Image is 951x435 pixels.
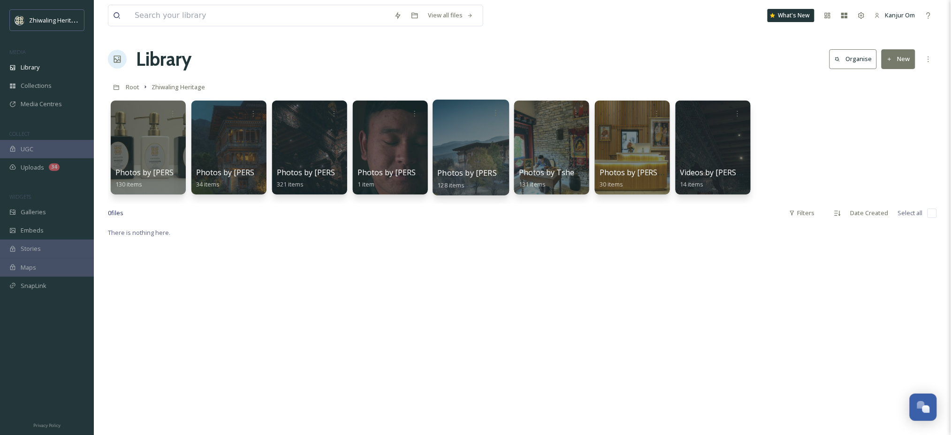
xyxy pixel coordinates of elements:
[21,208,46,217] span: Galleries
[29,16,81,24] span: Zhiwaling Heritage
[49,163,60,171] div: 34
[358,168,481,188] a: Photos by [PERSON_NAME] (Video)1 item
[910,394,937,421] button: Open Chat
[9,130,30,137] span: COLLECT
[277,167,374,178] span: Photos by [PERSON_NAME]
[423,6,478,24] a: View all files
[108,209,123,217] span: 0 file s
[115,168,213,188] a: Photos by [PERSON_NAME]130 items
[519,168,589,188] a: Photos by Tshering131 items
[438,168,537,178] span: Photos by [PERSON_NAME]
[784,204,820,222] div: Filters
[9,48,26,55] span: MEDIA
[33,422,61,428] span: Privacy Policy
[21,163,44,172] span: Uploads
[829,49,877,69] button: Organise
[519,180,546,188] span: 131 items
[358,180,374,188] span: 1 item
[130,5,389,26] input: Search your library
[21,226,44,235] span: Embeds
[115,180,142,188] span: 130 items
[846,204,893,222] div: Date Created
[882,49,915,69] button: New
[438,180,465,189] span: 128 items
[126,81,139,93] a: Root
[196,167,371,178] span: Photos by [PERSON_NAME] and [PERSON_NAME]
[196,180,220,188] span: 34 items
[196,168,371,188] a: Photos by [PERSON_NAME] and [PERSON_NAME]34 items
[277,180,304,188] span: 321 items
[680,180,704,188] span: 14 items
[108,228,170,237] span: There is nothing here.
[152,81,205,93] a: Zhiwaling Heritage
[21,244,41,253] span: Stories
[21,81,52,90] span: Collections
[21,100,62,109] span: Media Centres
[9,193,31,200] span: WIDGETS
[21,145,33,154] span: UGC
[870,6,920,24] a: Kanjur Om
[21,63,39,72] span: Library
[768,9,814,22] a: What's New
[152,83,205,91] span: Zhiwaling Heritage
[277,168,374,188] a: Photos by [PERSON_NAME]321 items
[126,83,139,91] span: Root
[600,168,697,188] a: Photos by [PERSON_NAME]30 items
[438,169,537,189] a: Photos by [PERSON_NAME]128 items
[885,11,915,19] span: Kanjur Om
[21,263,36,272] span: Maps
[115,167,213,178] span: Photos by [PERSON_NAME]
[519,167,589,178] span: Photos by Tshering
[136,45,191,73] a: Library
[358,167,481,178] span: Photos by [PERSON_NAME] (Video)
[680,168,776,188] a: Videos by [PERSON_NAME]14 items
[33,419,61,430] a: Privacy Policy
[680,167,776,178] span: Videos by [PERSON_NAME]
[600,167,697,178] span: Photos by [PERSON_NAME]
[15,16,24,25] img: Screenshot%202025-04-29%20at%2011.05.50.png
[829,49,882,69] a: Organise
[21,281,46,290] span: SnapLink
[898,209,923,217] span: Select all
[600,180,623,188] span: 30 items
